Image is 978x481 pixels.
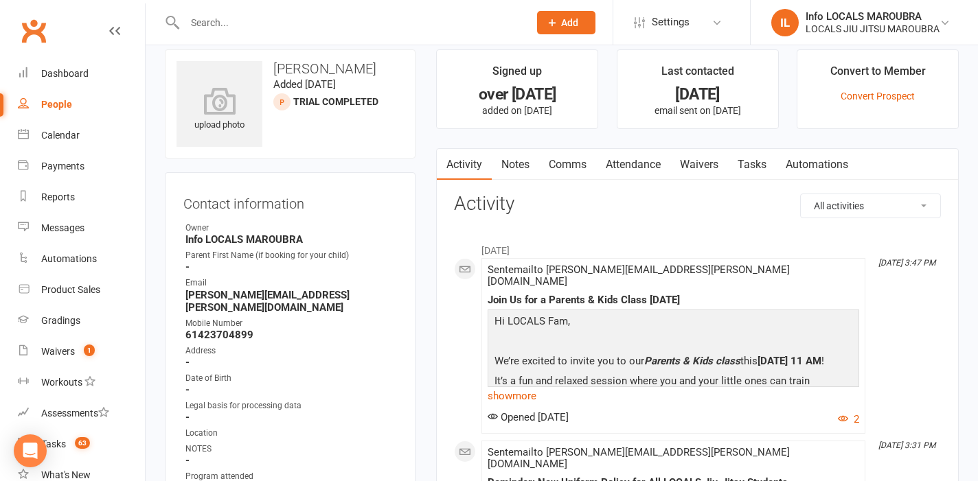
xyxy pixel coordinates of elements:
a: Attendance [596,149,670,180]
div: Automations [41,253,97,264]
a: People [18,89,145,120]
a: Reports [18,182,145,213]
div: Email [185,277,397,290]
div: Reports [41,191,75,202]
p: email sent on [DATE] [630,105,766,116]
a: Tasks [728,149,776,180]
p: It’s a fun and relaxed session where you and your little ones can train together, connect, and en... [491,373,856,425]
strong: - [185,454,397,467]
div: Payments [41,161,84,172]
span: Add [561,17,578,28]
span: Sent email to [PERSON_NAME][EMAIL_ADDRESS][PERSON_NAME][DOMAIN_NAME] [488,446,790,470]
div: upload photo [177,87,262,132]
a: Assessments [18,398,145,429]
input: Search... [181,13,519,32]
strong: - [185,356,397,368]
li: [DATE] [454,236,941,258]
div: What's New [41,469,91,480]
a: Calendar [18,120,145,151]
span: 63 [75,437,90,449]
span: Parents & Kids class [644,355,740,367]
div: Parent First Name (if booking for your child) [185,249,397,262]
a: Tasks 63 [18,429,145,460]
div: over [DATE] [449,87,585,102]
strong: [PERSON_NAME][EMAIL_ADDRESS][PERSON_NAME][DOMAIN_NAME] [185,289,397,314]
a: Automations [18,244,145,274]
div: Gradings [41,315,80,326]
div: Calendar [41,130,80,141]
span: 1 [84,344,95,356]
a: Waivers [670,149,728,180]
a: Automations [776,149,858,180]
div: IL [771,9,799,36]
div: Mobile Number [185,317,397,330]
div: Last contacted [661,62,734,87]
span: [DATE] 11 AM [758,355,821,367]
div: Waivers [41,346,75,357]
button: 2 [838,411,859,427]
div: Info LOCALS MAROUBRA [806,10,940,23]
a: Messages [18,213,145,244]
div: NOTES [185,443,397,456]
strong: - [185,411,397,423]
h3: Activity [454,193,941,215]
div: Location [185,427,397,440]
p: We’re excited to invite you to our this ! [491,353,856,373]
a: Product Sales [18,274,145,305]
div: Legal basis for processing data [185,399,397,412]
a: Activity [437,149,492,180]
a: Dashboard [18,58,145,89]
div: Workouts [41,377,82,388]
a: Waivers 1 [18,336,145,367]
div: [DATE] [630,87,766,102]
span: Opened [DATE] [488,411,569,423]
div: People [41,99,72,110]
div: Signed up [492,62,542,87]
div: Messages [41,222,84,233]
strong: 61423704899 [185,329,397,341]
div: Address [185,344,397,357]
div: Tasks [41,438,66,449]
div: Open Intercom Messenger [14,434,47,467]
a: Gradings [18,305,145,336]
a: Notes [492,149,539,180]
a: Clubworx [16,14,51,48]
a: Workouts [18,367,145,398]
a: Comms [539,149,596,180]
h3: Contact information [183,191,397,211]
a: show more [488,386,859,406]
span: Settings [652,7,690,38]
a: Convert Prospect [841,91,915,102]
p: added on [DATE] [449,105,585,116]
div: Date of Birth [185,372,397,385]
div: LOCALS JIU JITSU MAROUBRA [806,23,940,35]
strong: Info LOCALS MAROUBRA [185,233,397,246]
div: Owner [185,222,397,235]
div: Product Sales [41,284,100,295]
button: Add [537,11,595,34]
a: Payments [18,151,145,182]
span: Sent email to [PERSON_NAME][EMAIL_ADDRESS][PERSON_NAME][DOMAIN_NAME] [488,263,790,288]
strong: - [185,261,397,273]
strong: - [185,384,397,396]
i: [DATE] 3:31 PM [878,441,935,450]
div: Convert to Member [830,62,926,87]
time: Added [DATE] [273,78,336,91]
div: Dashboard [41,68,89,79]
div: Assessments [41,408,109,419]
div: Join Us for a Parents & Kids Class [DATE] [488,294,859,306]
h3: [PERSON_NAME] [177,61,404,76]
p: Hi LOCALS Fam, [491,313,856,333]
span: TRIAL COMPLETED [293,96,378,107]
i: [DATE] 3:47 PM [878,258,935,268]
